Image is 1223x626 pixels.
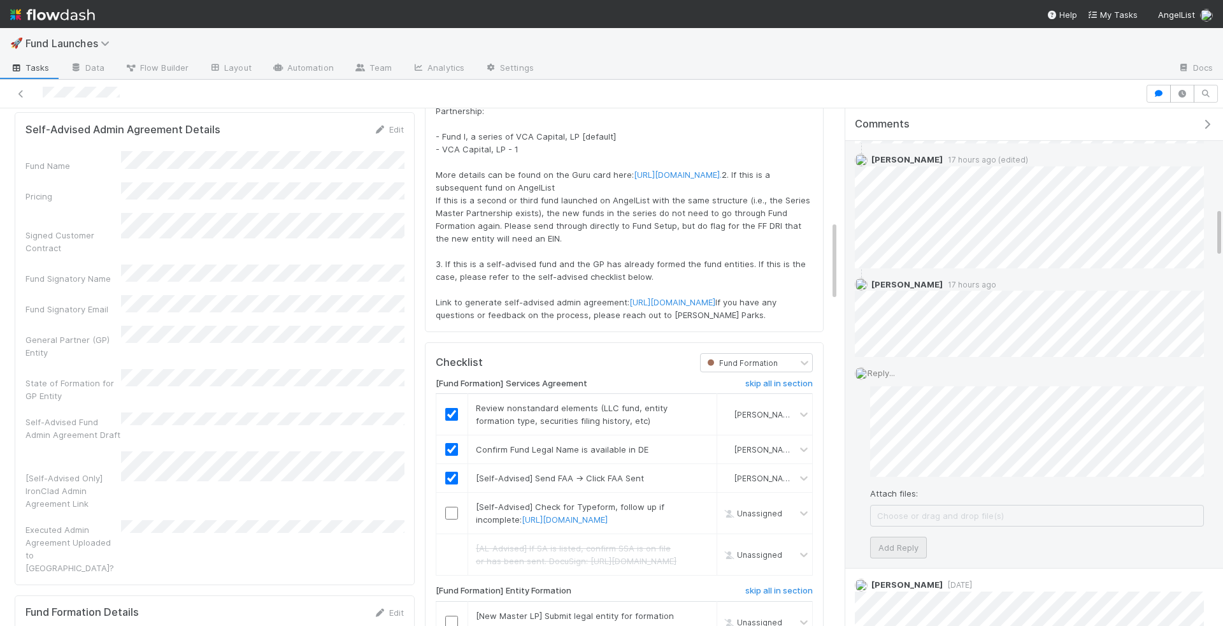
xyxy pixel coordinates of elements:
h5: Fund Formation Details [25,606,139,619]
span: 17 hours ago [943,280,996,289]
img: logo-inverted-e16ddd16eac7371096b0.svg [10,4,95,25]
span: [PERSON_NAME] [734,474,797,483]
span: 🚀 [10,38,23,48]
span: The Fund Formation team will action directly in this stage - there is no action needed from the V... [436,29,813,320]
div: Fund Signatory Email [25,303,121,316]
span: Review nonstandard elements (LLC fund, entity formation type, securities filing history, etc) [476,403,668,426]
span: Fund Formation [704,358,778,367]
span: Tasks [10,61,50,74]
a: skip all in section [745,379,813,394]
span: [PERSON_NAME] [871,279,943,289]
a: My Tasks [1087,8,1138,21]
span: [PERSON_NAME] [871,154,943,164]
div: Executed Admin Agreement Uploaded to [GEOGRAPHIC_DATA]? [25,523,121,574]
img: avatar_892eb56c-5b5a-46db-bf0b-2a9023d0e8f8.png [722,473,733,483]
div: Self-Advised Fund Admin Agreement Draft [25,416,121,441]
span: Reply... [868,368,895,378]
div: Signed Customer Contract [25,229,121,254]
span: Unassigned [722,509,782,518]
a: Analytics [402,59,475,79]
span: AngelList [1158,10,1195,20]
h6: skip all in section [745,379,813,389]
h6: [Fund Formation] Services Agreement [436,379,587,389]
span: Unassigned [722,550,782,560]
a: Edit [374,608,404,618]
a: [URL][DOMAIN_NAME] [629,297,715,307]
h6: skip all in section [745,586,813,596]
div: Fund Name [25,159,121,172]
div: State of Formation for GP Entity [25,377,121,402]
span: Flow Builder [125,61,189,74]
a: Settings [475,59,544,79]
a: [URL][DOMAIN_NAME]. [634,170,722,180]
span: [AL-Advised] If SA is listed, confirm SSA is on file or has been sent. DocuSign: [URL][DOMAIN_NAME] [476,543,676,566]
a: [URL][DOMAIN_NAME] [522,514,608,525]
a: Data [60,59,115,79]
img: avatar_892eb56c-5b5a-46db-bf0b-2a9023d0e8f8.png [855,154,868,166]
h5: Self-Advised Admin Agreement Details [25,124,220,136]
label: Attach files: [870,487,918,500]
a: Docs [1168,59,1223,79]
img: avatar_892eb56c-5b5a-46db-bf0b-2a9023d0e8f8.png [722,409,733,419]
img: avatar_892eb56c-5b5a-46db-bf0b-2a9023d0e8f8.png [855,367,868,380]
a: skip all in section [745,586,813,601]
h6: [Fund Formation] Entity Formation [436,586,571,596]
h5: Checklist [436,356,483,369]
span: [Self-Advised] Check for Typeform, follow up if incomplete: [476,502,664,525]
a: Automation [262,59,344,79]
img: avatar_892eb56c-5b5a-46db-bf0b-2a9023d0e8f8.png [1200,9,1213,22]
a: Team [344,59,402,79]
span: 17 hours ago (edited) [943,155,1028,164]
img: avatar_6db445ce-3f56-49af-8247-57cf2b85f45b.png [855,278,868,291]
img: avatar_892eb56c-5b5a-46db-bf0b-2a9023d0e8f8.png [722,444,733,455]
span: Choose or drag and drop file(s) [871,506,1203,526]
div: [Self-Advised Only] IronClad Admin Agreement Link [25,472,121,510]
span: [Self-Advised] Send FAA -> Click FAA Sent [476,473,644,483]
button: Add Reply [870,537,927,558]
div: Help [1047,8,1077,21]
div: General Partner (GP) Entity [25,333,121,359]
span: [DATE] [943,580,972,590]
span: [PERSON_NAME] [871,579,943,590]
a: Flow Builder [115,59,199,79]
span: Comments [855,118,910,131]
span: [PERSON_NAME] [734,445,797,455]
span: Confirm Fund Legal Name is available in DE [476,444,648,455]
span: [PERSON_NAME] [734,410,797,419]
a: Layout [199,59,262,79]
a: Edit [374,124,404,135]
div: Pricing [25,190,121,203]
span: My Tasks [1087,10,1138,20]
img: avatar_ba76ddef-3fd0-4be4-9bc3-126ad567fcd5.png [855,579,868,592]
span: Fund Launches [25,37,116,50]
div: Fund Signatory Name [25,272,121,285]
